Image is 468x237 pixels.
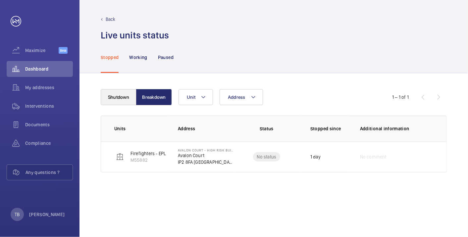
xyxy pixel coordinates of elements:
span: Documents [25,121,73,128]
span: My addresses [25,84,73,91]
p: Address [178,125,234,132]
p: Avalon Court [178,152,234,159]
p: Avalon Court - High Risk Building [178,148,234,152]
p: Back [106,16,116,23]
p: TB [15,211,20,218]
p: IP2 8FA [GEOGRAPHIC_DATA] [178,159,234,165]
p: Working [129,54,147,61]
p: Stopped [101,54,119,61]
span: Unit [187,94,195,100]
span: Dashboard [25,66,73,72]
p: No status [257,153,277,160]
button: Address [220,89,263,105]
button: Breakdown [136,89,172,105]
span: Any questions ? [26,169,73,176]
h1: Live units status [101,29,169,41]
span: Compliance [25,140,73,147]
p: Units [114,125,167,132]
p: Additional information [360,125,433,132]
span: No comment [360,153,387,160]
img: elevator.svg [116,153,124,161]
span: Beta [59,47,68,54]
span: Interventions [25,103,73,109]
p: [PERSON_NAME] [29,211,65,218]
p: M55882 [130,157,206,163]
p: 1 day [310,153,321,160]
p: Paused [158,54,174,61]
div: 1 – 1 of 1 [392,94,409,100]
button: Unit [179,89,213,105]
p: Status [238,125,295,132]
span: Maximize [25,47,59,54]
button: Shutdown [101,89,136,105]
p: Firefighters - EPL Passenger Lift No 1 [130,150,206,157]
p: Stopped since [310,125,349,132]
span: Address [228,94,245,100]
